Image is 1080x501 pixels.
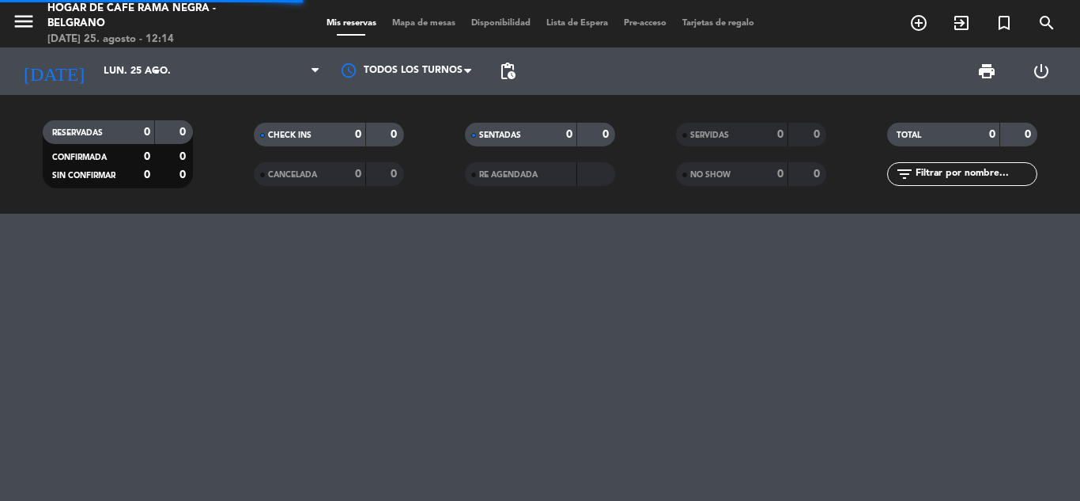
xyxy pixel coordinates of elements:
[179,169,189,180] strong: 0
[479,171,538,179] span: RE AGENDADA
[144,151,150,162] strong: 0
[52,172,115,180] span: SIN CONFIRMAR
[384,19,463,28] span: Mapa de mesas
[989,129,995,140] strong: 0
[144,127,150,138] strong: 0
[909,13,928,32] i: add_circle_outline
[268,131,312,139] span: CHECK INS
[463,19,538,28] span: Disponibilidad
[268,171,317,179] span: CANCELADA
[1032,62,1051,81] i: power_settings_new
[147,62,166,81] i: arrow_drop_down
[777,129,784,140] strong: 0
[897,131,921,139] span: TOTAL
[1025,129,1034,140] strong: 0
[144,169,150,180] strong: 0
[602,129,612,140] strong: 0
[566,129,572,140] strong: 0
[690,131,729,139] span: SERVIDAS
[814,169,823,180] strong: 0
[52,129,103,137] span: RESERVADAS
[12,9,36,39] button: menu
[355,169,361,180] strong: 0
[52,154,107,161] span: CONFIRMADA
[1037,13,1056,32] i: search
[179,127,189,138] strong: 0
[777,169,784,180] strong: 0
[914,165,1037,183] input: Filtrar por nombre...
[977,62,996,81] span: print
[690,171,731,179] span: NO SHOW
[47,1,259,32] div: Hogar de Café Rama Negra - Belgrano
[179,151,189,162] strong: 0
[12,9,36,33] i: menu
[1014,47,1068,95] div: LOG OUT
[479,131,521,139] span: SENTADAS
[895,165,914,184] i: filter_list
[616,19,674,28] span: Pre-acceso
[47,32,259,47] div: [DATE] 25. agosto - 12:14
[12,54,96,89] i: [DATE]
[391,169,400,180] strong: 0
[391,129,400,140] strong: 0
[674,19,762,28] span: Tarjetas de regalo
[814,129,823,140] strong: 0
[538,19,616,28] span: Lista de Espera
[355,129,361,140] strong: 0
[319,19,384,28] span: Mis reservas
[995,13,1014,32] i: turned_in_not
[952,13,971,32] i: exit_to_app
[498,62,517,81] span: pending_actions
